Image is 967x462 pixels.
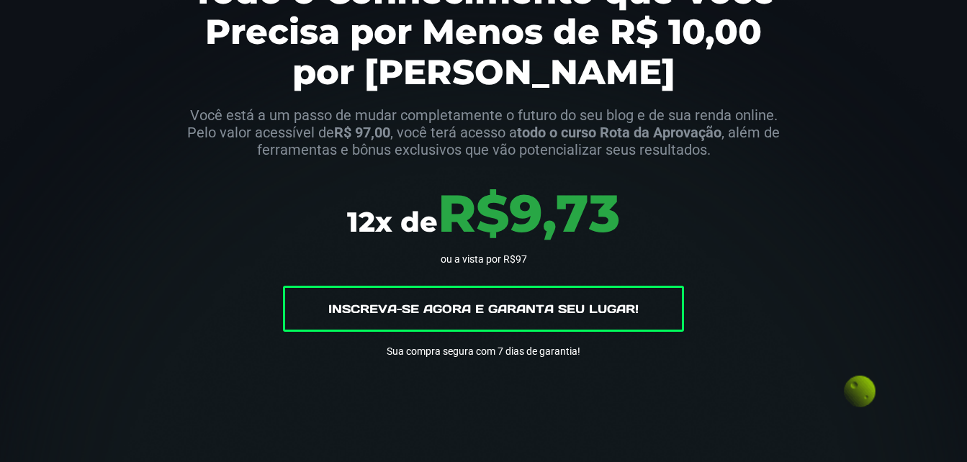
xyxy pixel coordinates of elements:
strong: R$ 97,00 [334,124,390,141]
p: ou a vista por R$97 [37,254,930,264]
span: R$9,73 [438,181,620,245]
span: 12x de [347,205,438,239]
p: Sua compra segura com 7 dias de garantia! [387,343,580,360]
a: Inscreva-se Agora e Garanta Seu Lugar! [283,286,684,332]
strong: Rota da Aprovação [600,124,721,141]
p: Você está a um passo de mudar completamente o futuro do seu blog e de sua renda online. Pelo valo... [180,107,787,158]
strong: todo o curso [517,124,596,141]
